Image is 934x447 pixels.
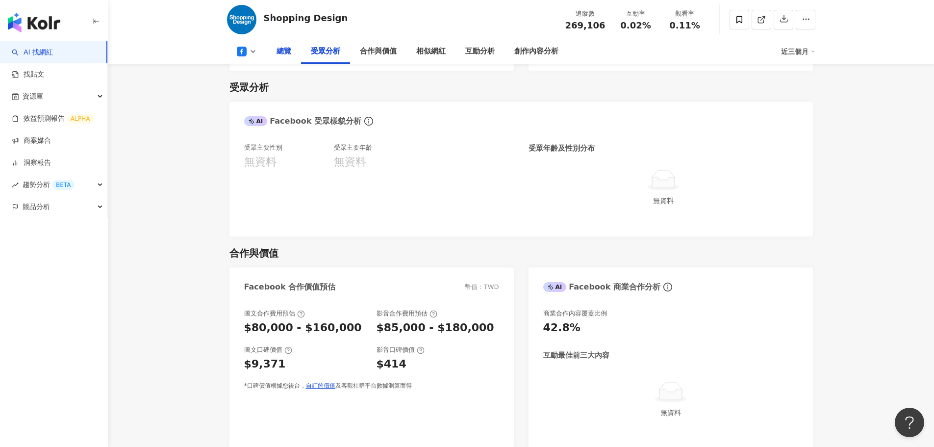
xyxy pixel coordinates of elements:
[895,408,924,437] iframe: Help Scout Beacon - Open
[244,143,282,152] div: 受眾主要性別
[244,282,336,292] div: Facebook 合作價值預估
[12,70,44,79] a: 找貼文
[529,143,595,154] div: 受眾年齡及性別分布
[244,357,286,372] div: $9,371
[547,407,794,418] div: 無資料
[244,382,499,390] div: *口碑價值根據您後台， 及客觀社群平台數據測算而得
[23,196,50,218] span: 競品分析
[244,345,292,354] div: 圖文口碑價值
[377,357,406,372] div: $414
[377,309,437,318] div: 影音合作費用預估
[311,46,340,57] div: 受眾分析
[377,345,425,354] div: 影音口碑價值
[543,320,581,336] div: 42.8%
[229,80,269,94] div: 受眾分析
[244,116,268,126] div: AI
[377,320,494,336] div: $85,000 - $180,000
[12,48,53,57] a: searchAI 找網紅
[543,350,609,361] div: 互動最佳前三大內容
[543,282,661,292] div: Facebook 商業合作分析
[565,9,606,19] div: 追蹤數
[229,246,278,260] div: 合作與價值
[465,46,495,57] div: 互動分析
[334,143,372,152] div: 受眾主要年齡
[514,46,558,57] div: 創作內容分析
[264,12,348,24] div: Shopping Design
[565,20,606,30] span: 269,106
[227,5,256,34] img: KOL Avatar
[620,21,651,30] span: 0.02%
[465,283,499,291] div: 幣值：TWD
[244,155,277,170] div: 無資料
[662,281,674,293] span: info-circle
[52,180,75,190] div: BETA
[12,158,51,168] a: 洞察報告
[306,382,335,389] a: 自訂的價值
[8,13,60,32] img: logo
[617,9,655,19] div: 互動率
[334,155,366,170] div: 無資料
[666,9,704,19] div: 觀看率
[244,309,305,318] div: 圖文合作費用預估
[781,44,815,59] div: 近三個月
[12,114,94,124] a: 效益預測報告ALPHA
[244,320,362,336] div: $80,000 - $160,000
[12,136,51,146] a: 商案媒合
[543,282,567,292] div: AI
[416,46,446,57] div: 相似網紅
[363,115,375,127] span: info-circle
[277,46,291,57] div: 總覽
[360,46,397,57] div: 合作與價值
[12,182,19,188] span: rise
[23,174,75,196] span: 趨勢分析
[543,309,607,318] div: 商業合作內容覆蓋比例
[532,195,794,206] div: 無資料
[669,21,700,30] span: 0.11%
[23,85,43,107] span: 資源庫
[244,116,362,127] div: Facebook 受眾樣貌分析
